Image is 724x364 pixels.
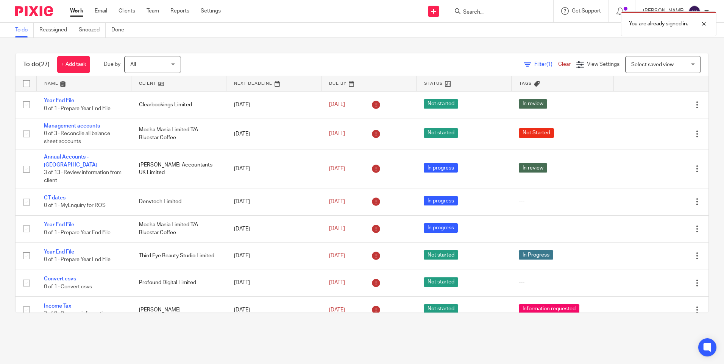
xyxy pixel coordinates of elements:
span: [DATE] [329,131,345,136]
span: 0 of 1 · Convert csvs [44,284,92,289]
span: 0 of 1 · Prepare Year End File [44,106,111,111]
span: Not started [424,304,458,314]
span: Select saved view [631,62,674,67]
span: In progress [424,196,458,205]
div: --- [519,225,606,233]
span: [DATE] [329,199,345,204]
td: Third Eye Beauty Studio Limited [131,243,226,269]
td: [PERSON_NAME] Accountants UK Limited [131,149,226,188]
a: Reports [170,7,189,15]
a: Annual Accounts - [GEOGRAPHIC_DATA] [44,154,97,167]
span: Not started [424,99,458,109]
a: To do [15,23,34,37]
span: Not started [424,250,458,260]
a: Income Tax [44,303,71,309]
span: [DATE] [329,166,345,171]
span: (1) [546,62,552,67]
img: Pixie [15,6,53,16]
td: Mocha Mania Limited T/A Bluestar Coffee [131,215,226,242]
p: Due by [104,61,120,68]
h1: To do [23,61,50,68]
div: --- [519,198,606,205]
td: [DATE] [226,215,321,242]
td: [DATE] [226,269,321,296]
span: In review [519,163,547,173]
span: In progress [424,163,458,173]
span: Not started [424,128,458,138]
span: Filter [534,62,558,67]
a: + Add task [57,56,90,73]
td: [DATE] [226,296,321,323]
span: Not Started [519,128,554,138]
td: [DATE] [226,118,321,149]
span: (27) [39,61,50,67]
a: Year End File [44,98,74,103]
a: Team [147,7,159,15]
a: Work [70,7,83,15]
a: Settings [201,7,221,15]
span: Information requested [519,304,579,314]
span: 0 of 1 · Prepare Year End File [44,257,111,262]
span: All [130,62,136,67]
a: Done [111,23,130,37]
span: 2 of 9 · Process information [44,311,109,316]
span: 0 of 1 · Prepare Year End File [44,230,111,235]
td: [DATE] [226,91,321,118]
td: Clearbookings Limited [131,91,226,118]
span: [DATE] [329,226,345,232]
span: 0 of 1 · MyEnquiry for ROS [44,203,106,208]
span: View Settings [587,62,619,67]
td: [PERSON_NAME] [131,296,226,323]
a: Clients [119,7,135,15]
span: [DATE] [329,253,345,258]
a: Email [95,7,107,15]
span: Tags [519,81,532,86]
img: svg%3E [688,5,701,17]
td: Profound Digital Limited [131,269,226,296]
span: [DATE] [329,280,345,285]
p: You are already signed in. [629,20,688,28]
span: [DATE] [329,102,345,107]
a: Snoozed [79,23,106,37]
td: Denvtech Limited [131,188,226,215]
a: CT dates [44,195,66,201]
span: Not started [424,277,458,287]
a: Year End File [44,249,74,255]
span: 3 of 13 · Review information from client [44,170,122,183]
a: Management accounts [44,123,100,129]
a: Convert csvs [44,276,76,282]
span: In Progress [519,250,553,260]
td: Mocha Mania Limited T/A Bluestar Coffee [131,118,226,149]
td: [DATE] [226,149,321,188]
div: --- [519,279,606,286]
a: Reassigned [39,23,73,37]
span: 0 of 3 · Reconcile all balance sheet accounts [44,131,110,145]
span: In progress [424,223,458,233]
span: [DATE] [329,307,345,313]
td: [DATE] [226,243,321,269]
a: Clear [558,62,571,67]
a: Year End File [44,222,74,227]
td: [DATE] [226,188,321,215]
span: In review [519,99,547,109]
